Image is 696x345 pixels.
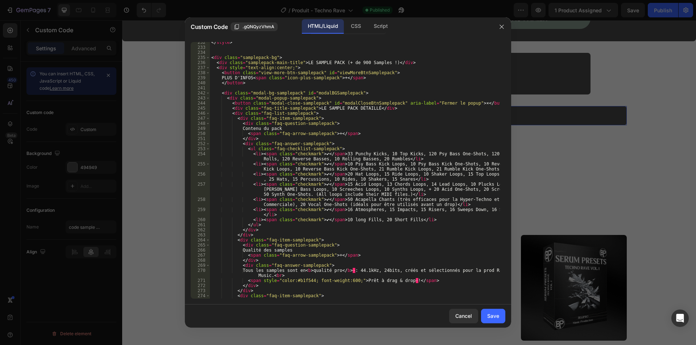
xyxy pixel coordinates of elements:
[191,22,228,31] span: Custom Code
[191,172,210,182] div: 256
[191,96,210,101] div: 243
[191,50,210,55] div: 234
[191,91,210,96] div: 242
[191,161,210,172] div: 255
[204,38,370,68] h2: ↓Plus d'infos↓
[191,207,210,217] div: 259
[191,293,210,298] div: 274
[196,76,262,82] div: code sample pack techno rave
[191,243,210,248] div: 265
[187,92,505,99] p: Publish the page to see the content.
[191,151,210,161] div: 254
[191,80,210,85] div: 240
[191,217,210,222] div: 260
[70,86,175,192] img: gempages_570337673013626080-8baecaf0-5592-4636-b0d3-27760de36879.png
[191,237,210,243] div: 264
[191,248,210,253] div: 266
[191,253,210,258] div: 267
[191,288,210,293] div: 273
[191,111,210,116] div: 246
[191,258,210,263] div: 268
[302,19,344,34] div: HTML/Liquid
[191,136,210,141] div: 251
[191,283,210,288] div: 272
[191,106,210,111] div: 245
[191,146,210,151] div: 253
[191,40,210,45] div: 232
[487,312,499,320] div: Save
[191,45,210,50] div: 233
[191,222,210,227] div: 261
[671,310,689,327] div: Open Intercom Messenger
[191,121,210,126] div: 248
[345,19,366,34] div: CSS
[191,55,210,60] div: 235
[191,232,210,237] div: 263
[368,19,393,34] div: Script
[191,141,210,146] div: 252
[191,65,210,70] div: 237
[191,126,210,131] div: 249
[455,312,472,320] div: Cancel
[231,22,278,31] button: .gQNQyzVhmA
[191,116,210,121] div: 247
[191,75,210,80] div: 239
[191,197,210,207] div: 258
[191,182,210,197] div: 257
[191,85,210,91] div: 241
[191,70,210,75] div: 238
[243,24,274,30] span: .gQNQyzVhmA
[191,263,210,268] div: 269
[191,278,210,283] div: 271
[191,298,210,303] div: 275
[191,227,210,232] div: 262
[191,131,210,136] div: 250
[449,309,478,323] button: Cancel
[191,60,210,65] div: 236
[191,268,210,278] div: 270
[481,309,505,323] button: Save
[70,220,387,228] p: Publish the page to see the content.
[399,215,505,320] img: gempages_570337673013626080-66017471-bc1b-4f22-a6ef-355e1d7e9fcb.png
[191,101,210,106] div: 244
